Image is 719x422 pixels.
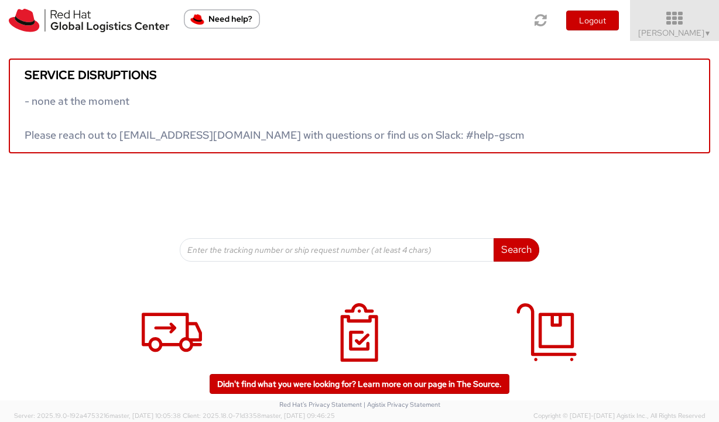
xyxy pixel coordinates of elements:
[9,59,710,153] a: Service disruptions - none at the moment Please reach out to [EMAIL_ADDRESS][DOMAIN_NAME] with qu...
[9,9,169,32] img: rh-logistics-00dfa346123c4ec078e1.svg
[494,238,539,262] button: Search
[533,411,705,421] span: Copyright © [DATE]-[DATE] Agistix Inc., All Rights Reserved
[638,28,711,38] span: [PERSON_NAME]
[109,411,181,420] span: master, [DATE] 10:05:38
[279,400,362,409] a: Red Hat's Privacy Statement
[272,291,447,400] a: My Shipments
[704,29,711,38] span: ▼
[183,411,335,420] span: Client: 2025.18.0-71d3358
[25,94,525,142] span: - none at the moment Please reach out to [EMAIL_ADDRESS][DOMAIN_NAME] with questions or find us o...
[210,374,509,394] a: Didn't find what you were looking for? Learn more on our page in The Source.
[180,238,494,262] input: Enter the tracking number or ship request number (at least 4 chars)
[566,11,619,30] button: Logout
[14,411,181,420] span: Server: 2025.19.0-192a4753216
[84,291,260,400] a: Shipment Request
[261,411,335,420] span: master, [DATE] 09:46:25
[184,9,260,29] button: Need help?
[25,68,694,81] h5: Service disruptions
[459,291,635,400] a: My Deliveries
[364,400,440,409] a: | Agistix Privacy Statement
